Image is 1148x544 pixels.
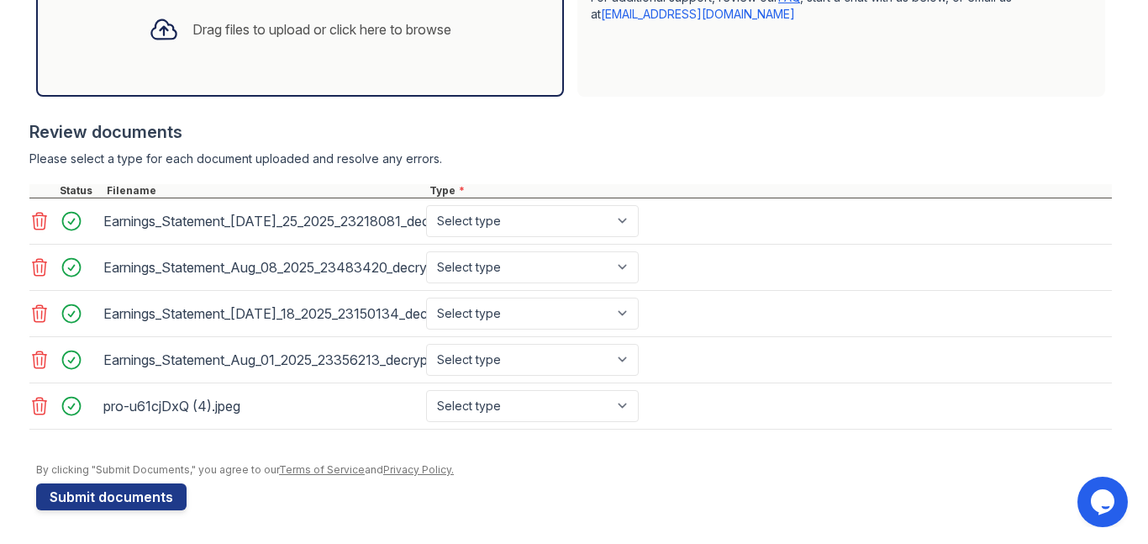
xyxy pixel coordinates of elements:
[103,393,419,420] div: pro-u61cjDxQ (4).jpeg
[103,208,419,235] div: Earnings_Statement_[DATE]_25_2025_23218081_decrypted.pdf
[103,254,419,281] div: Earnings_Statement_Aug_08_2025_23483420_decrypted.pdf
[29,151,1112,167] div: Please select a type for each document uploaded and resolve any errors.
[426,184,1112,198] div: Type
[103,300,419,327] div: Earnings_Statement_[DATE]_18_2025_23150134_decrypted.pdf
[601,7,795,21] a: [EMAIL_ADDRESS][DOMAIN_NAME]
[103,184,426,198] div: Filename
[103,346,419,373] div: Earnings_Statement_Aug_01_2025_23356213_decrypted.pdf
[36,463,1112,477] div: By clicking "Submit Documents," you agree to our and
[192,19,451,40] div: Drag files to upload or click here to browse
[36,483,187,510] button: Submit documents
[1077,477,1131,527] iframe: chat widget
[29,120,1112,144] div: Review documents
[279,463,365,476] a: Terms of Service
[56,184,103,198] div: Status
[383,463,454,476] a: Privacy Policy.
